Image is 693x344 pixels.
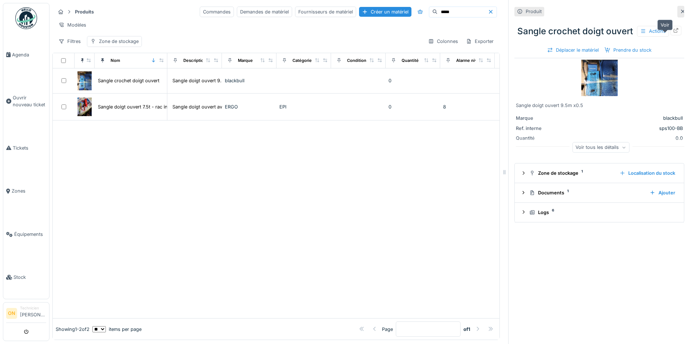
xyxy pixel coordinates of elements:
span: Agenda [12,51,46,58]
a: Équipements [3,213,49,256]
summary: Documents1Ajouter [518,186,681,199]
div: Sangle doigt ouvert 9.5m x0.5 [516,102,683,109]
div: Logs [529,209,675,216]
div: Voir [657,20,673,30]
div: Documents [529,189,644,196]
div: Filtres [55,36,84,47]
a: Agenda [3,33,49,76]
div: Modèles [55,20,89,30]
div: Produit [526,8,542,15]
div: Déplacer le matériel [544,45,602,55]
div: Quantité [516,135,570,142]
div: Sangle doigt ouvert avec [PERSON_NAME] inversé [172,103,285,110]
div: Technicien [20,305,46,311]
div: 0 [389,103,437,110]
li: ON [6,308,17,319]
div: Sangle doigt ouvert 7.5t - rac inversé [98,103,180,110]
div: Sangle crochet doigt ouvert [98,77,159,84]
div: Fournisseurs de matériel [295,7,356,17]
div: Marque [238,58,253,64]
a: ON Technicien[PERSON_NAME] [6,305,46,323]
div: Demandes de matériel [237,7,292,17]
div: Commandes [200,7,234,17]
div: items per page [92,326,142,333]
div: Nom [111,58,120,64]
div: Créer un matériel [359,7,411,17]
div: EPI [279,103,328,110]
div: Colonnes [425,36,461,47]
div: Quantité [402,58,419,64]
span: Tickets [13,145,46,151]
img: Sangle crochet doigt ouvert [77,71,92,90]
span: Équipements [14,231,46,238]
div: 0 [389,77,437,84]
span: Stock [13,274,46,281]
div: blackbull [573,115,683,122]
a: Zones [3,170,49,213]
div: Prendre du stock [602,45,654,55]
div: Alarme niveau bas [456,58,493,64]
img: Badge_color-CXgf-gQk.svg [15,7,37,29]
div: Zone de stockage [99,38,139,45]
img: Sangle crochet doigt ouvert [581,60,618,96]
summary: Logs6 [518,206,681,219]
div: 8 [443,103,492,110]
img: Sangle doigt ouvert 7.5t - rac inversé [77,98,92,116]
div: Description [183,58,206,64]
div: Ajouter [647,188,678,198]
div: Zone de stockage [529,170,614,177]
li: [PERSON_NAME] [20,305,46,321]
span: Ouvrir nouveau ticket [13,94,46,108]
a: Stock [3,256,49,299]
div: Actions [637,26,669,36]
div: Page [382,326,393,333]
div: 0.0 [573,135,683,142]
div: Conditionnement [347,58,382,64]
div: Showing 1 - 2 of 2 [56,326,89,333]
div: sps100-BB [573,125,683,132]
div: Sangle crochet doigt ouvert [514,22,684,41]
strong: of 1 [463,326,470,333]
div: Sangle doigt ouvert 9.5m x0.5 [172,77,240,84]
span: Zones [12,187,46,194]
div: Voir tous les détails [572,142,629,153]
div: Catégorie [292,58,312,64]
div: Exporter [463,36,497,47]
a: Ouvrir nouveau ticket [3,76,49,127]
div: ERGO [225,103,274,110]
summary: Zone de stockage1Localisation du stock [518,166,681,180]
div: Marque [516,115,570,122]
strong: Produits [72,8,97,15]
div: Ref. interne [516,125,570,132]
a: Tickets [3,126,49,170]
div: blackbull [225,77,274,84]
div: Localisation du stock [617,168,678,178]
